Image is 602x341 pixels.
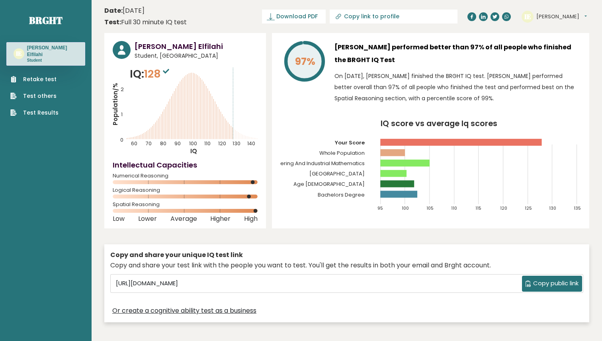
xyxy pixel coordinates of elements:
[146,140,152,147] tspan: 70
[135,41,258,52] h3: [PERSON_NAME] Elfilahi
[110,261,583,270] div: Copy and share your test link with the people you want to test. You'll get the results in both yo...
[276,12,318,21] span: Download PDF
[10,92,59,100] a: Test others
[113,174,258,177] span: Numerical Reasoning
[190,147,197,155] tspan: IQ
[233,140,240,147] tspan: 130
[522,276,582,292] button: Copy public link
[29,14,63,27] a: Brght
[309,170,365,178] tspan: [GEOGRAPHIC_DATA]
[10,109,59,117] a: Test Results
[318,191,365,199] tspan: Bachelors Degree
[131,140,137,147] tspan: 60
[476,206,482,212] tspan: 115
[16,50,22,58] text: IE
[121,111,123,118] tspan: 1
[218,140,226,147] tspan: 120
[104,18,121,27] b: Test:
[293,181,365,188] tspan: Age [DEMOGRAPHIC_DATA]
[295,55,315,68] tspan: 97%
[160,140,166,147] tspan: 80
[113,189,258,192] span: Logical Reasoning
[204,140,211,147] tspan: 110
[549,206,557,212] tspan: 130
[427,206,434,212] tspan: 105
[377,206,383,212] tspan: 95
[381,118,498,129] tspan: IQ score vs average Iq scores
[130,66,171,82] p: IQ:
[189,140,197,147] tspan: 100
[113,217,125,220] span: Low
[144,66,171,81] span: 128
[244,217,258,220] span: High
[104,6,123,15] b: Date:
[174,140,181,147] tspan: 90
[247,140,255,147] tspan: 140
[112,306,256,316] a: Or create a cognitive ability test as a business
[170,217,197,220] span: Average
[524,12,531,21] text: IE
[138,217,157,220] span: Lower
[574,206,581,212] tspan: 135
[334,70,581,104] p: On [DATE], [PERSON_NAME] finished the BRGHT IQ test. [PERSON_NAME] performed better overall than ...
[111,83,119,125] tspan: Population/%
[525,206,532,212] tspan: 125
[104,18,187,27] div: Full 30 minute IQ test
[334,41,581,66] h3: [PERSON_NAME] performed better than 97% of all people who finished the BRGHT IQ Test
[135,52,258,60] span: Student, [GEOGRAPHIC_DATA]
[27,58,78,63] p: Student
[451,206,457,212] tspan: 110
[113,203,258,206] span: Spatial Reasoning
[104,6,145,16] time: [DATE]
[533,279,579,288] span: Copy public link
[500,206,508,212] tspan: 120
[536,13,587,21] button: [PERSON_NAME]
[120,136,123,143] tspan: 0
[27,45,78,58] h3: [PERSON_NAME] Elfilahi
[335,139,365,146] tspan: Your Score
[319,149,365,157] tspan: Whole Population
[210,217,231,220] span: Higher
[110,250,583,260] div: Copy and share your unique IQ test link
[263,160,365,167] tspan: Engineering And Industrial Mathematics
[113,160,258,170] h4: Intellectual Capacities
[10,75,59,84] a: Retake test
[402,206,409,212] tspan: 100
[121,86,124,93] tspan: 2
[262,10,326,23] a: Download PDF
